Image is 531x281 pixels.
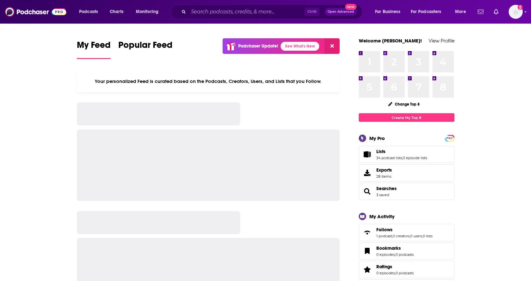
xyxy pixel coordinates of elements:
button: open menu [371,7,408,17]
a: Welcome [PERSON_NAME]! [359,38,422,44]
span: , [402,156,403,160]
span: Monitoring [136,7,159,16]
span: , [409,234,410,238]
div: Your personalized Feed is curated based on the Podcasts, Creators, Users, and Lists that you Follow. [77,70,340,92]
button: open menu [131,7,167,17]
a: Show notifications dropdown [475,6,486,17]
div: My Activity [369,213,395,219]
a: Ratings [376,264,414,270]
span: 28 items [376,174,392,179]
span: Bookmarks [376,245,401,251]
a: 0 episode lists [403,156,427,160]
a: Follows [376,227,432,233]
a: My Feed [77,40,111,59]
span: Popular Feed [118,40,173,54]
button: Show profile menu [509,5,523,19]
a: Lists [361,150,374,159]
a: Charts [106,7,127,17]
a: See What's New [281,42,319,51]
span: More [455,7,466,16]
span: Follows [376,227,393,233]
span: Follows [359,224,454,241]
button: Open AdvancedNew [325,8,357,16]
span: My Feed [77,40,111,54]
a: Ratings [361,265,374,274]
span: PRO [446,136,454,141]
a: Searches [361,187,374,196]
a: Show notifications dropdown [491,6,501,17]
p: Podchaser Update! [238,43,278,49]
a: 34 podcast lists [376,156,402,160]
div: My Pro [369,135,385,141]
a: 3 saved [376,193,389,197]
a: Follows [361,228,374,237]
a: Popular Feed [118,40,173,59]
a: Bookmarks [361,247,374,255]
span: Searches [359,183,454,200]
img: Podchaser - Follow, Share and Rate Podcasts [5,6,66,18]
span: For Podcasters [411,7,441,16]
button: Change Top 8 [384,100,424,108]
a: PRO [446,136,454,140]
a: Searches [376,186,397,191]
button: open menu [407,7,451,17]
span: Podcasts [79,7,98,16]
a: 1 podcast [376,234,392,238]
span: Bookmarks [359,242,454,260]
span: Ctrl K [305,8,320,16]
a: Exports [359,164,454,181]
span: , [392,234,393,238]
a: Lists [376,149,427,154]
span: New [345,4,357,10]
a: Bookmarks [376,245,414,251]
img: User Profile [509,5,523,19]
button: open menu [75,7,106,17]
a: 0 creators [393,234,409,238]
span: Exports [361,168,374,177]
input: Search podcasts, credits, & more... [188,7,305,17]
span: Charts [110,7,123,16]
a: 0 podcasts [395,252,414,257]
a: View Profile [429,38,454,44]
span: Logged in as AtriaBooks [509,5,523,19]
a: 0 podcasts [395,271,414,275]
a: 0 users [410,234,422,238]
span: Ratings [359,261,454,278]
span: Lists [376,149,386,154]
span: Open Advanced [328,10,354,13]
div: Search podcasts, credits, & more... [177,4,368,19]
a: 0 lists [423,234,432,238]
span: For Business [375,7,400,16]
span: Exports [376,167,392,173]
a: 0 episodes [376,252,395,257]
span: Ratings [376,264,392,270]
span: Lists [359,146,454,163]
svg: Add a profile image [518,5,523,10]
span: , [422,234,423,238]
a: Create My Top 8 [359,113,454,122]
a: 0 episodes [376,271,395,275]
button: open menu [451,7,474,17]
